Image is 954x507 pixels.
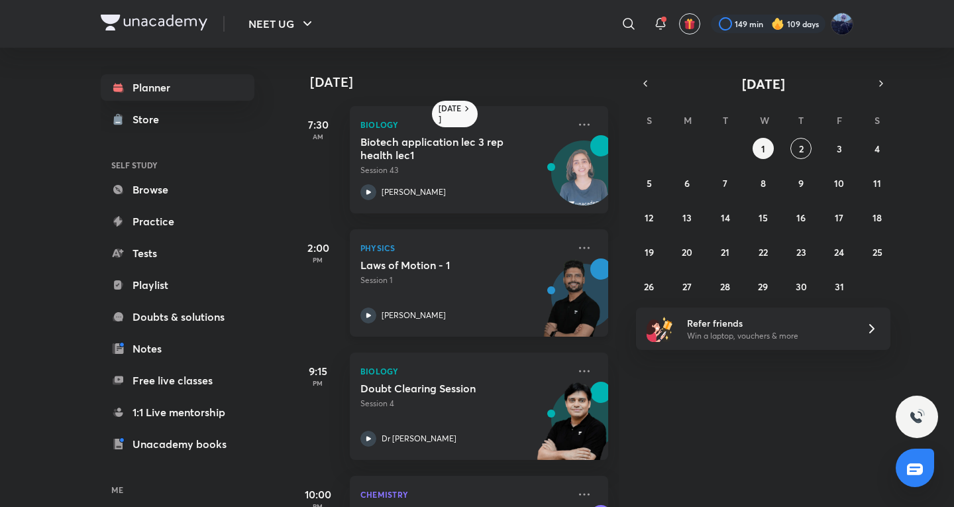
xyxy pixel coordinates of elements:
[676,172,698,194] button: October 6, 2025
[101,335,254,362] a: Notes
[240,11,323,37] button: NEET UG
[639,207,660,228] button: October 12, 2025
[101,106,254,133] a: Store
[639,172,660,194] button: October 5, 2025
[684,18,696,30] img: avatar
[867,138,888,159] button: October 4, 2025
[360,398,568,410] p: Session 4
[645,211,653,224] abbr: October 12, 2025
[760,114,769,127] abbr: Wednesday
[639,276,660,297] button: October 26, 2025
[639,241,660,262] button: October 19, 2025
[753,241,774,262] button: October 22, 2025
[360,363,568,379] p: Biology
[132,111,167,127] div: Store
[759,246,768,258] abbr: October 22, 2025
[753,138,774,159] button: October 1, 2025
[829,207,850,228] button: October 17, 2025
[682,211,692,224] abbr: October 13, 2025
[761,177,766,190] abbr: October 8, 2025
[723,177,727,190] abbr: October 7, 2025
[291,363,344,379] h5: 9:15
[874,114,880,127] abbr: Saturday
[101,272,254,298] a: Playlist
[909,409,925,425] img: ttu
[291,240,344,256] h5: 2:00
[790,172,812,194] button: October 9, 2025
[101,154,254,176] h6: SELF STUDY
[790,276,812,297] button: October 30, 2025
[829,138,850,159] button: October 3, 2025
[715,172,736,194] button: October 7, 2025
[291,486,344,502] h5: 10:00
[834,177,844,190] abbr: October 10, 2025
[101,15,207,30] img: Company Logo
[101,431,254,457] a: Unacademy books
[829,172,850,194] button: October 10, 2025
[382,433,456,445] p: Dr [PERSON_NAME]
[753,207,774,228] button: October 15, 2025
[796,211,806,224] abbr: October 16, 2025
[101,367,254,394] a: Free live classes
[682,246,692,258] abbr: October 20, 2025
[645,246,654,258] abbr: October 19, 2025
[291,133,344,141] p: AM
[831,13,853,35] img: Kushagra Singh
[867,241,888,262] button: October 25, 2025
[798,114,804,127] abbr: Thursday
[715,207,736,228] button: October 14, 2025
[829,276,850,297] button: October 31, 2025
[101,304,254,330] a: Doubts & solutions
[796,280,807,293] abbr: October 30, 2025
[798,177,804,190] abbr: October 9, 2025
[687,316,850,330] h6: Refer friends
[360,117,568,133] p: Biology
[835,280,844,293] abbr: October 31, 2025
[742,75,785,93] span: [DATE]
[867,172,888,194] button: October 11, 2025
[552,148,615,211] img: Avatar
[761,142,765,155] abbr: October 1, 2025
[758,280,768,293] abbr: October 29, 2025
[796,246,806,258] abbr: October 23, 2025
[771,17,784,30] img: streak
[101,74,254,101] a: Planner
[721,246,729,258] abbr: October 21, 2025
[721,211,730,224] abbr: October 14, 2025
[360,240,568,256] p: Physics
[834,246,844,258] abbr: October 24, 2025
[799,142,804,155] abbr: October 2, 2025
[837,114,842,127] abbr: Friday
[360,258,525,272] h5: Laws of Motion - 1
[101,15,207,34] a: Company Logo
[835,211,843,224] abbr: October 17, 2025
[676,276,698,297] button: October 27, 2025
[382,310,446,321] p: [PERSON_NAME]
[101,208,254,235] a: Practice
[676,207,698,228] button: October 13, 2025
[684,114,692,127] abbr: Monday
[723,114,728,127] abbr: Tuesday
[101,399,254,425] a: 1:1 Live mentorship
[535,258,608,350] img: unacademy
[535,382,608,473] img: unacademy
[291,379,344,387] p: PM
[644,280,654,293] abbr: October 26, 2025
[867,207,888,228] button: October 18, 2025
[687,330,850,342] p: Win a laptop, vouchers & more
[360,486,568,502] p: Chemistry
[873,177,881,190] abbr: October 11, 2025
[291,117,344,133] h5: 7:30
[715,241,736,262] button: October 21, 2025
[360,382,525,395] h5: Doubt Clearing Session
[101,240,254,266] a: Tests
[655,74,872,93] button: [DATE]
[837,142,842,155] abbr: October 3, 2025
[753,172,774,194] button: October 8, 2025
[439,103,462,125] h6: [DATE]
[101,176,254,203] a: Browse
[382,186,446,198] p: [PERSON_NAME]
[790,207,812,228] button: October 16, 2025
[647,315,673,342] img: referral
[759,211,768,224] abbr: October 15, 2025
